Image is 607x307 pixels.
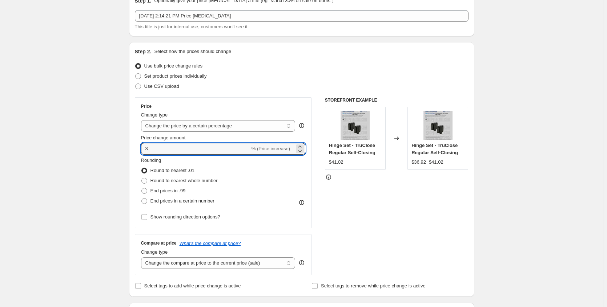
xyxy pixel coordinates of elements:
[341,111,370,140] img: DDTCR_BCSpec__02940.1599759290.1280.1280_80x.jpg
[411,143,458,155] span: Hinge Set - TruClose Regular Self-Closing
[423,111,453,140] img: DDTCR_BCSpec__02940.1599759290.1280.1280_80x.jpg
[141,103,152,109] h3: Price
[141,249,168,255] span: Change type
[144,73,207,79] span: Set product prices individually
[135,10,469,22] input: 30% off holiday sale
[411,159,426,166] div: $36.92
[429,159,443,166] strike: $41.02
[329,159,343,166] div: $41.02
[141,157,161,163] span: Rounding
[141,135,186,140] span: Price change amount
[150,198,214,204] span: End prices in a certain number
[325,97,469,103] h6: STOREFRONT EXAMPLE
[180,241,241,246] button: What's the compare at price?
[329,143,375,155] span: Hinge Set - TruClose Regular Self-Closing
[321,283,426,288] span: Select tags to remove while price change is active
[150,188,186,193] span: End prices in .99
[144,283,241,288] span: Select tags to add while price change is active
[154,48,231,55] p: Select how the prices should change
[141,143,250,155] input: -15
[144,83,179,89] span: Use CSV upload
[150,168,194,173] span: Round to nearest .01
[298,122,305,129] div: help
[141,112,168,118] span: Change type
[252,146,290,151] span: % (Price increase)
[135,24,248,29] span: This title is just for internal use, customers won't see it
[135,48,152,55] h2: Step 2.
[144,63,202,69] span: Use bulk price change rules
[298,259,305,266] div: help
[150,214,220,220] span: Show rounding direction options?
[141,240,177,246] h3: Compare at price
[150,178,218,183] span: Round to nearest whole number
